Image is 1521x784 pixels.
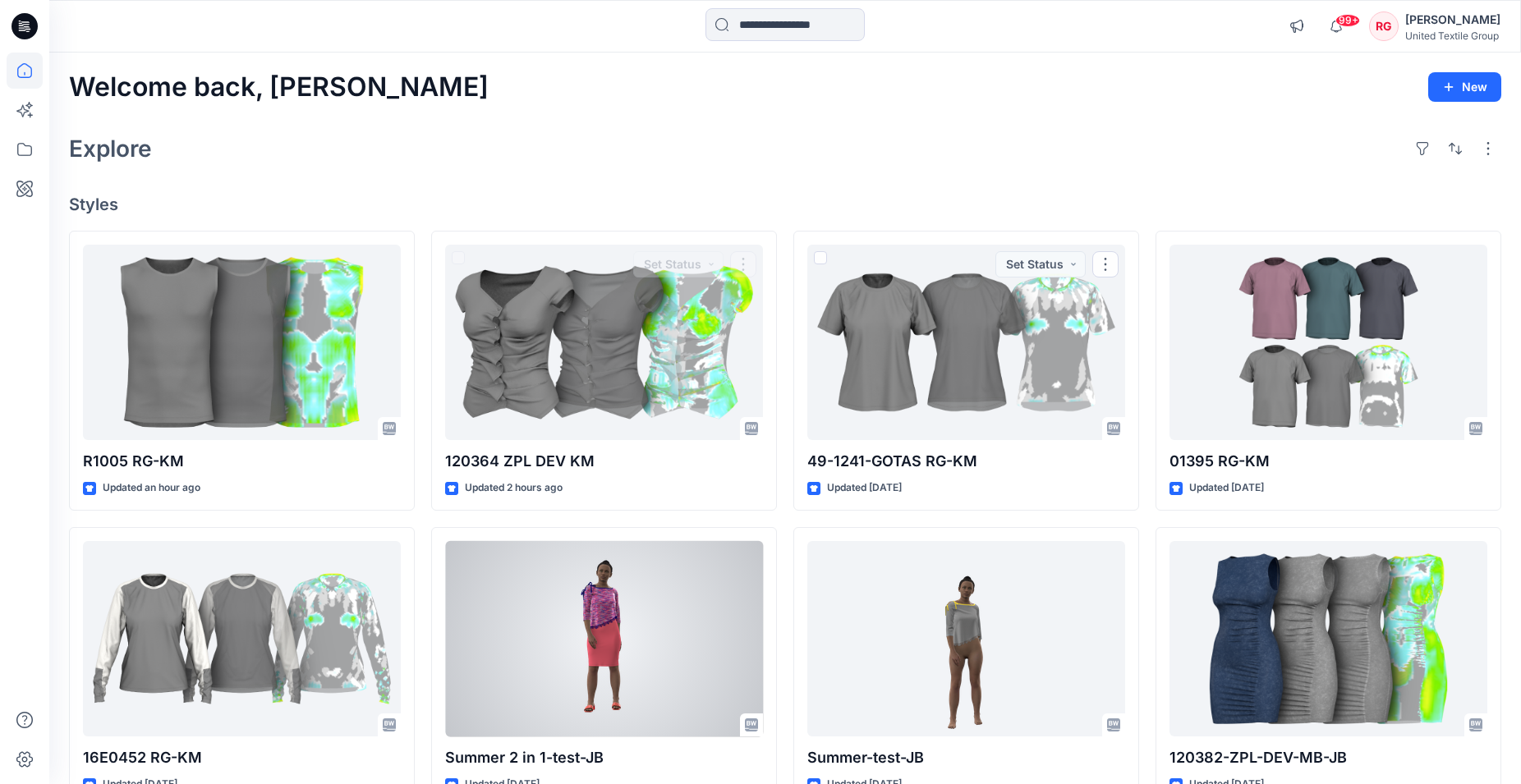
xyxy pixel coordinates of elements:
p: Updated 2 hours ago [465,479,563,497]
p: 16E0452 RG-KM [83,746,401,769]
button: New [1428,72,1501,102]
p: Updated an hour ago [103,479,200,497]
a: 120382-ZPL-DEV-MB-JB [1169,541,1487,737]
a: 49-1241-GOTAS RG-KM [807,245,1125,441]
p: R1005 RG-KM [83,450,401,473]
a: R1005 RG-KM [83,245,401,441]
p: Updated [DATE] [1189,479,1264,497]
div: [PERSON_NAME] [1405,10,1500,30]
span: 99+ [1335,14,1360,27]
p: 120382-ZPL-DEV-MB-JB [1169,746,1487,769]
p: 49-1241-GOTAS RG-KM [807,450,1125,473]
p: 01395 RG-KM [1169,450,1487,473]
p: Summer-test-JB [807,746,1125,769]
div: United Textile Group [1405,30,1500,42]
a: Summer 2 in 1-test-JB [445,541,763,737]
a: 01395 RG-KM [1169,245,1487,441]
a: Summer-test-JB [807,541,1125,737]
a: 16E0452 RG-KM [83,541,401,737]
p: Summer 2 in 1-test-JB [445,746,763,769]
h4: Styles [69,195,1501,214]
div: RG [1369,11,1399,41]
h2: Welcome back, [PERSON_NAME] [69,72,489,103]
p: Updated [DATE] [827,479,902,497]
h2: Explore [69,135,152,162]
p: 120364 ZPL DEV KM [445,450,763,473]
a: 120364 ZPL DEV KM [445,245,763,441]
